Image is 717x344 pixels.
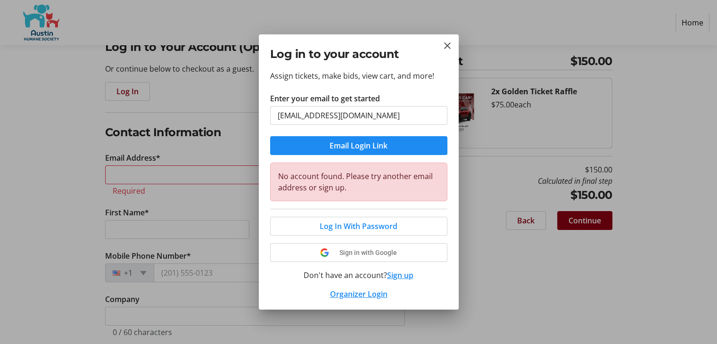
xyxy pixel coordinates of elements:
span: Email Login Link [330,140,387,151]
label: Enter your email to get started [270,93,380,104]
span: Log In With Password [320,221,397,232]
p: Assign tickets, make bids, view cart, and more! [270,70,447,82]
button: Sign up [387,270,413,281]
button: Close [442,40,453,51]
h2: Log in to your account [270,46,447,63]
button: Sign in with Google [270,243,447,262]
div: No account found. Please try another email address or sign up. [270,163,447,201]
button: Log In With Password [270,217,447,236]
span: Sign in with Google [339,249,397,256]
input: Email Address [270,106,447,125]
button: Email Login Link [270,136,447,155]
div: Don't have an account? [270,270,447,281]
a: Organizer Login [330,289,387,299]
